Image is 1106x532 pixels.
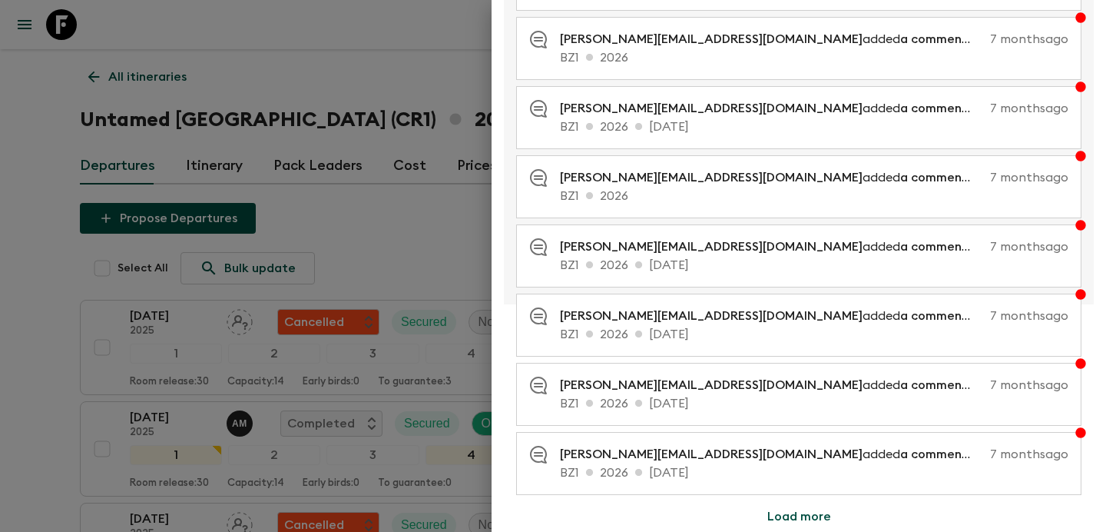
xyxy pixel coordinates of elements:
[900,310,970,322] span: a comment
[560,376,984,394] p: added on
[560,99,984,118] p: added on
[560,118,1068,136] p: BZ1 2026 [DATE]
[749,501,849,532] button: Load more
[560,168,984,187] p: added on
[560,307,984,325] p: added on
[560,48,1068,67] p: BZ1 2026
[560,102,863,115] span: [PERSON_NAME][EMAIL_ADDRESS][DOMAIN_NAME]
[560,448,863,461] span: [PERSON_NAME][EMAIL_ADDRESS][DOMAIN_NAME]
[560,445,984,464] p: added on
[990,168,1068,187] p: 7 months ago
[560,241,863,253] span: [PERSON_NAME][EMAIL_ADDRESS][DOMAIN_NAME]
[560,379,863,391] span: [PERSON_NAME][EMAIL_ADDRESS][DOMAIN_NAME]
[900,33,970,45] span: a comment
[560,238,984,256] p: added on
[990,445,1068,464] p: 7 months ago
[990,99,1068,118] p: 7 months ago
[560,33,863,45] span: [PERSON_NAME][EMAIL_ADDRESS][DOMAIN_NAME]
[900,171,970,184] span: a comment
[560,325,1068,344] p: BZ1 2026 [DATE]
[560,187,1068,205] p: BZ1 2026
[900,379,970,391] span: a comment
[560,30,984,48] p: added on
[900,241,970,253] span: a comment
[560,394,1068,413] p: BZ1 2026 [DATE]
[560,464,1068,482] p: BZ1 2026 [DATE]
[560,256,1068,274] p: BZ1 2026 [DATE]
[560,310,863,322] span: [PERSON_NAME][EMAIL_ADDRESS][DOMAIN_NAME]
[990,307,1068,325] p: 7 months ago
[900,102,970,115] span: a comment
[990,30,1068,48] p: 7 months ago
[990,238,1068,256] p: 7 months ago
[990,376,1068,394] p: 7 months ago
[560,171,863,184] span: [PERSON_NAME][EMAIL_ADDRESS][DOMAIN_NAME]
[900,448,970,461] span: a comment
